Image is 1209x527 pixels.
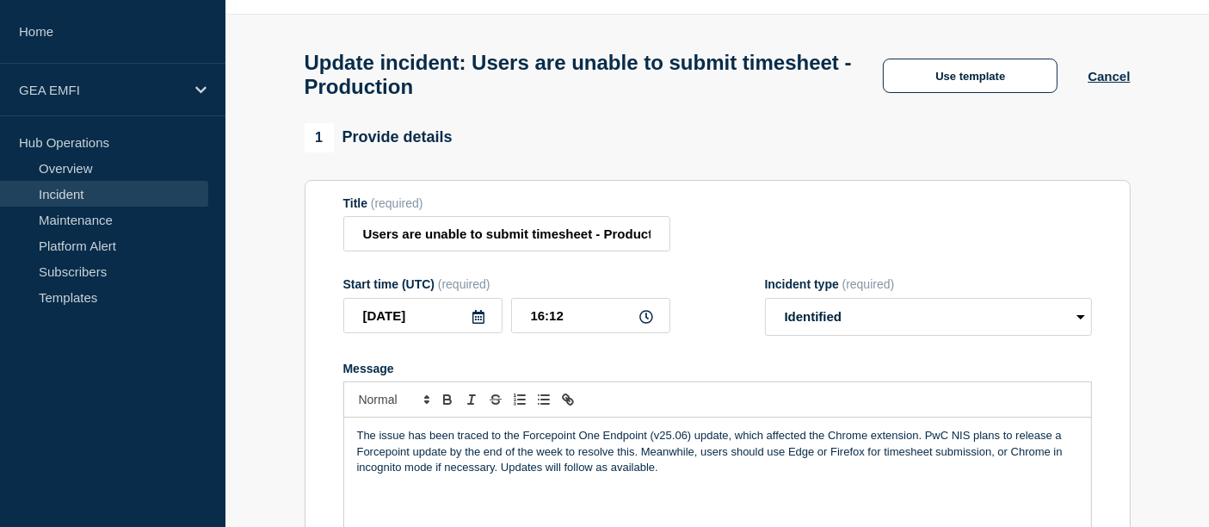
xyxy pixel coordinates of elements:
div: Provide details [305,123,453,152]
h1: Update incident: Users are unable to submit timesheet - Production [305,51,854,99]
button: Use template [883,59,1058,93]
select: Incident type [765,298,1092,336]
button: Toggle bold text [435,389,460,410]
div: Incident type [765,277,1092,291]
input: YYYY-MM-DD [343,298,503,333]
div: Title [343,196,670,210]
span: (required) [371,196,423,210]
p: The issue has been traced to the Forcepoint One Endpoint (v25.06) update, which affected the Chro... [357,428,1078,475]
button: Toggle bulleted list [532,389,556,410]
input: HH:MM [511,298,670,333]
button: Toggle italic text [460,389,484,410]
input: Title [343,216,670,251]
div: Message [343,362,1092,375]
div: Start time (UTC) [343,277,670,291]
span: 1 [305,123,334,152]
span: (required) [438,277,490,291]
p: GEA EMFI [19,83,184,97]
button: Toggle link [556,389,580,410]
button: Toggle strikethrough text [484,389,508,410]
button: Toggle ordered list [508,389,532,410]
span: (required) [842,277,895,291]
button: Cancel [1088,69,1130,84]
span: Font size [351,389,435,410]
